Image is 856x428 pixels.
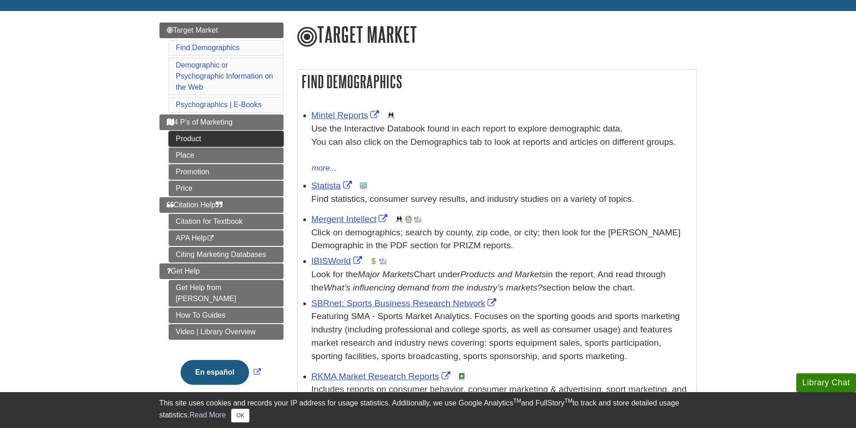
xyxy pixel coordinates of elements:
a: Link opens in new window [312,298,499,308]
div: Guide Page Menu [159,23,283,400]
i: This link opens in a new window [207,235,215,241]
button: En español [181,360,249,385]
span: Citation Help [167,201,223,209]
a: Psychographics | E-Books [176,101,261,108]
a: Citing Marketing Databases [169,247,283,263]
div: Look for the Chart under in the report. And read through the section below the chart. [312,268,692,295]
a: Link opens in new window [312,214,390,224]
img: e-Book [458,373,465,380]
a: Link opens in new window [312,256,364,266]
img: Demographics [387,112,395,119]
p: Featuring SMA - Sports Market Analytics. Focuses on the sporting goods and sports marketing indus... [312,310,692,363]
a: Find Demographics [176,44,240,51]
span: 4 P's of Marketing [167,118,233,126]
a: Link opens in new window [312,181,354,190]
i: Products and Markets [460,269,546,279]
a: Citation Help [159,197,283,213]
button: more... [312,162,337,175]
a: APA Help [169,230,283,246]
sup: TM [565,398,573,404]
i: What’s influencing demand from the industry’s markets? [323,283,542,292]
a: Video | Library Overview [169,324,283,340]
button: Close [231,409,249,422]
a: Promotion [169,164,283,180]
a: 4 P's of Marketing [159,114,283,130]
a: Product [169,131,283,147]
div: This site uses cookies and records your IP address for usage statistics. Additionally, we use Goo... [159,398,697,422]
a: Place [169,148,283,163]
div: Use the Interactive Databook found in each report to explore demographic data. You can also click... [312,122,692,162]
img: Demographics [396,216,403,223]
a: Demographic or Psychographic Information on the Web [176,61,273,91]
button: Library Chat [796,373,856,392]
img: Company Information [405,216,412,223]
h2: Find Demographics [298,69,697,94]
div: Click on demographics; search by county, zip code, or city; then look for the [PERSON_NAME] Demog... [312,226,692,253]
img: Industry Report [414,216,421,223]
a: Link opens in new window [178,368,263,376]
h1: Target Market [297,23,697,48]
div: Includes reports on consumer behavior, consumer marketing & advertising, sport marketing, and more. [312,383,692,410]
img: Industry Report [379,257,386,265]
span: Target Market [167,26,218,34]
a: Price [169,181,283,196]
a: Citation for Textbook [169,214,283,229]
a: Link opens in new window [312,110,382,120]
a: How To Guides [169,308,283,323]
a: Get Help [159,263,283,279]
img: Statistics [360,182,367,189]
i: Major Markets [358,269,414,279]
span: Get Help [167,267,200,275]
a: Link opens in new window [312,371,453,381]
img: Financial Report [370,257,377,265]
a: Target Market [159,23,283,38]
sup: TM [513,398,521,404]
a: Read More [189,411,226,419]
a: Get Help from [PERSON_NAME] [169,280,283,307]
p: Find statistics, consumer survey results, and industry studies on a variety of topics. [312,193,692,206]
